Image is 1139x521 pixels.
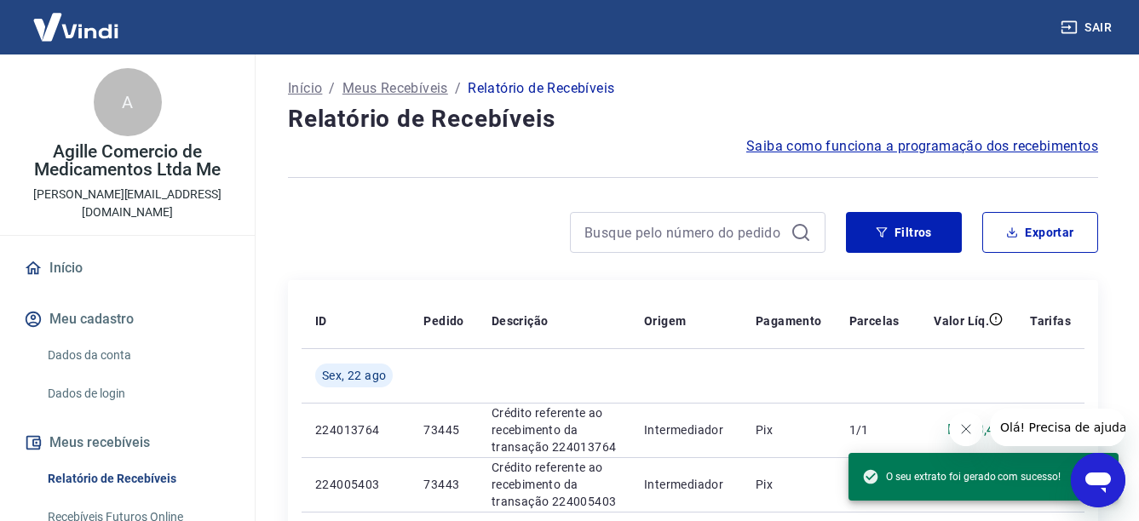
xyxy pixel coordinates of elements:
span: O seu extrato foi gerado com sucesso! [862,468,1061,485]
p: Agille Comercio de Medicamentos Ltda Me [14,143,241,179]
iframe: Botão para abrir a janela de mensagens [1071,453,1125,507]
iframe: Mensagem da empresa [990,409,1125,446]
a: Início [288,78,322,99]
p: Intermediador [644,421,728,438]
p: 73445 [423,421,463,438]
button: Meus recebíveis [20,424,234,461]
p: 1/1 [849,421,900,438]
button: Filtros [846,212,962,253]
p: Pix [756,476,822,493]
a: Relatório de Recebíveis [41,461,234,496]
p: Relatório de Recebíveis [468,78,614,99]
h4: Relatório de Recebíveis [288,102,1098,136]
a: Saiba como funciona a programação dos recebimentos [746,136,1098,157]
p: 224013764 [315,421,396,438]
p: R$ 60,48 [947,420,1003,440]
p: Origem [644,312,686,329]
a: Início [20,249,234,287]
p: / [329,78,335,99]
span: Olá! Precisa de ajuda? [10,12,143,26]
p: Intermediador [644,476,728,493]
p: Descrição [492,312,549,329]
button: Exportar [982,212,1098,253]
p: [PERSON_NAME][EMAIL_ADDRESS][DOMAIN_NAME] [14,186,241,221]
p: Crédito referente ao recebimento da transação 224013764 [492,404,617,455]
img: Vindi [20,1,131,53]
p: 224005403 [315,476,396,493]
p: Pedido [423,312,463,329]
span: Sex, 22 ago [322,367,386,384]
a: Meus Recebíveis [342,78,448,99]
a: Dados da conta [41,338,234,373]
a: Dados de login [41,376,234,411]
div: A [94,68,162,136]
input: Busque pelo número do pedido [584,220,784,245]
p: Crédito referente ao recebimento da transação 224005403 [492,459,617,510]
button: Meu cadastro [20,301,234,338]
p: Pix [756,421,822,438]
p: 73443 [423,476,463,493]
button: Sair [1057,12,1119,43]
p: ID [315,312,327,329]
p: / [455,78,461,99]
p: Pagamento [756,312,822,329]
p: Tarifas [1030,312,1071,329]
p: Valor Líq. [934,312,989,329]
p: Parcelas [849,312,900,329]
iframe: Fechar mensagem [949,412,983,446]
